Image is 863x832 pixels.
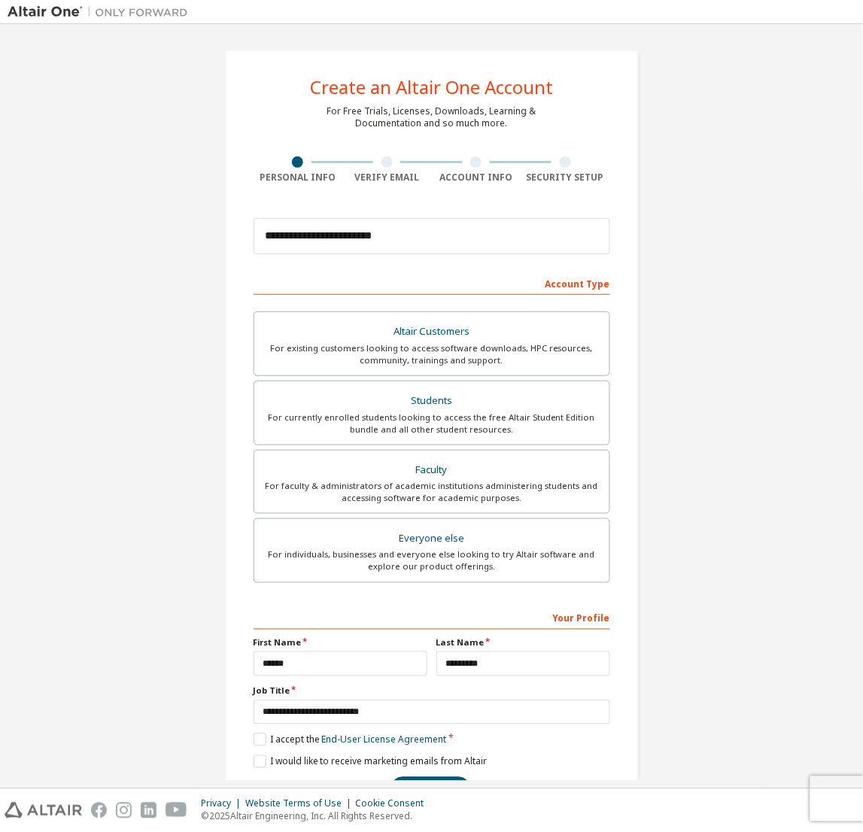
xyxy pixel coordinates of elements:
[254,637,427,649] label: First Name
[245,798,356,810] div: Website Terms of Use
[141,803,156,818] img: linkedin.svg
[322,733,447,746] a: End-User License Agreement
[166,803,187,818] img: youtube.svg
[391,777,470,800] button: Next
[521,172,610,184] div: Security Setup
[263,460,600,481] div: Faculty
[263,528,600,549] div: Everyone else
[254,755,488,768] label: I would like to receive marketing emails from Altair
[254,733,447,746] label: I accept the
[254,172,343,184] div: Personal Info
[263,342,600,366] div: For existing customers looking to access software downloads, HPC resources, community, trainings ...
[254,271,610,295] div: Account Type
[432,172,521,184] div: Account Info
[310,78,553,96] div: Create an Altair One Account
[8,5,196,20] img: Altair One
[254,606,610,630] div: Your Profile
[263,549,600,573] div: For individuals, businesses and everyone else looking to try Altair software and explore our prod...
[436,637,610,649] label: Last Name
[327,105,536,129] div: For Free Trials, Licenses, Downloads, Learning & Documentation and so much more.
[116,803,132,818] img: instagram.svg
[263,480,600,504] div: For faculty & administrators of academic institutions administering students and accessing softwa...
[342,172,432,184] div: Verify Email
[263,321,600,342] div: Altair Customers
[263,390,600,411] div: Students
[5,803,82,818] img: altair_logo.svg
[356,798,433,810] div: Cookie Consent
[201,810,433,823] p: © 2025 Altair Engineering, Inc. All Rights Reserved.
[91,803,107,818] img: facebook.svg
[254,685,610,697] label: Job Title
[201,798,245,810] div: Privacy
[263,411,600,436] div: For currently enrolled students looking to access the free Altair Student Edition bundle and all ...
